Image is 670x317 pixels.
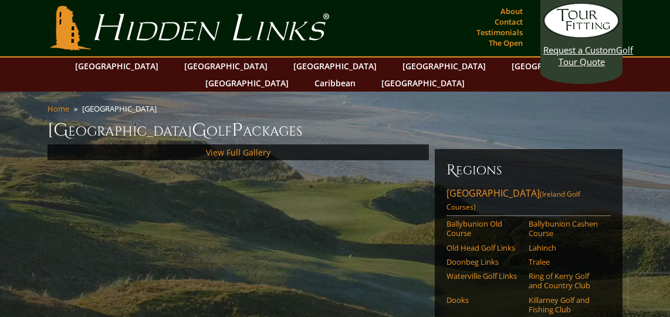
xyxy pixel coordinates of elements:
[492,14,526,30] a: Contact
[529,243,603,252] a: Lahinch
[446,243,521,252] a: Old Head Golf Links
[529,257,603,267] a: Tralee
[446,161,611,180] h6: Regions
[48,103,69,114] a: Home
[543,44,616,56] span: Request a Custom
[446,187,611,216] a: [GEOGRAPHIC_DATA](Ireland Golf Courses)
[446,295,521,305] a: Dooks
[446,257,521,267] a: Doonbeg Links
[69,58,164,75] a: [GEOGRAPHIC_DATA]
[529,219,603,238] a: Ballybunion Cashen Course
[543,3,620,68] a: Request a CustomGolf Tour Quote
[287,58,383,75] a: [GEOGRAPHIC_DATA]
[486,35,526,51] a: The Open
[375,75,471,92] a: [GEOGRAPHIC_DATA]
[309,75,361,92] a: Caribbean
[206,147,270,158] a: View Full Gallery
[82,103,161,114] li: [GEOGRAPHIC_DATA]
[48,119,622,142] h1: [GEOGRAPHIC_DATA] olf ackages
[192,119,207,142] span: G
[446,271,521,281] a: Waterville Golf Links
[199,75,295,92] a: [GEOGRAPHIC_DATA]
[529,271,603,291] a: Ring of Kerry Golf and Country Club
[498,3,526,19] a: About
[506,58,601,75] a: [GEOGRAPHIC_DATA]
[232,119,243,142] span: P
[397,58,492,75] a: [GEOGRAPHIC_DATA]
[529,295,603,315] a: Killarney Golf and Fishing Club
[473,24,526,41] a: Testimonials
[178,58,273,75] a: [GEOGRAPHIC_DATA]
[446,219,521,238] a: Ballybunion Old Course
